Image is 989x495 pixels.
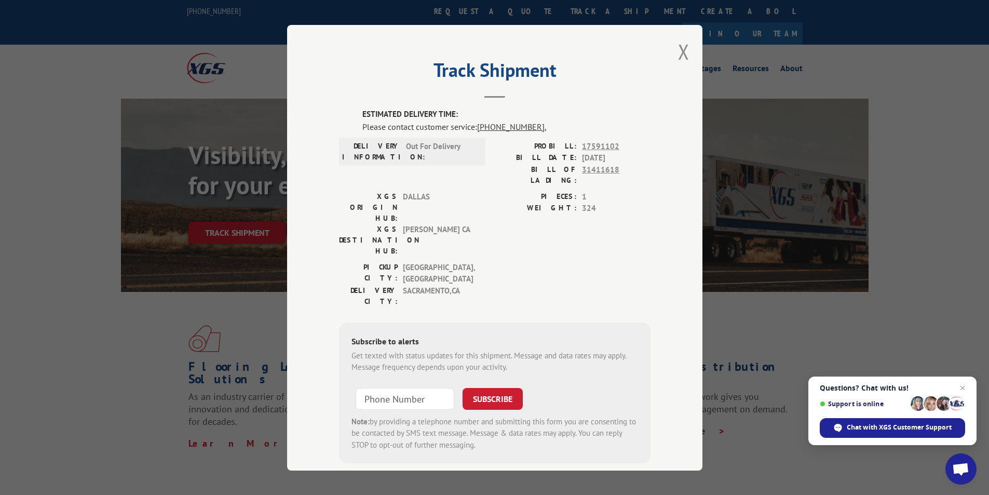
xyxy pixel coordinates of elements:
label: ESTIMATED DELIVERY TIME: [362,109,651,121]
button: Close modal [678,38,689,65]
span: [PERSON_NAME] CA [403,223,473,256]
h2: Track Shipment [339,63,651,83]
div: Open chat [945,453,977,485]
label: XGS ORIGIN HUB: [339,191,398,223]
tcxspan: Call 17591102 via 3CX [582,141,619,151]
span: SACRAMENTO , CA [403,285,473,306]
label: BILL OF LADING: [495,164,577,185]
input: Phone Number [356,387,454,409]
span: Close chat [956,382,969,394]
span: [GEOGRAPHIC_DATA] , [GEOGRAPHIC_DATA] [403,261,473,285]
tcxspan: Call (844) 947-7447. via 3CX [477,121,546,131]
span: 1 [582,191,651,203]
span: 324 [582,203,651,215]
label: XGS DESTINATION HUB: [339,223,398,256]
label: DELIVERY CITY: [339,285,398,306]
label: PICKUP CITY: [339,261,398,285]
span: Chat with XGS Customer Support [847,423,952,432]
span: DALLAS [403,191,473,223]
div: Chat with XGS Customer Support [820,418,965,438]
div: Subscribe to alerts [351,335,638,350]
label: DELIVERY INFORMATION: [342,140,401,162]
span: [DATE] [582,152,651,164]
div: by providing a telephone number and submitting this form you are consenting to be contacted by SM... [351,416,638,451]
tcxspan: Call 31411618 via 3CX [582,164,619,174]
label: PIECES: [495,191,577,203]
label: BILL DATE: [495,152,577,164]
label: PROBILL: [495,140,577,152]
label: WEIGHT: [495,203,577,215]
span: Questions? Chat with us! [820,384,965,392]
span: Out For Delivery [406,140,476,162]
button: SUBSCRIBE [463,387,523,409]
strong: Note: [351,416,370,426]
span: Support is online [820,400,907,408]
div: Get texted with status updates for this shipment. Message and data rates may apply. Message frequ... [351,350,638,373]
div: Please contact customer service: [362,120,651,132]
